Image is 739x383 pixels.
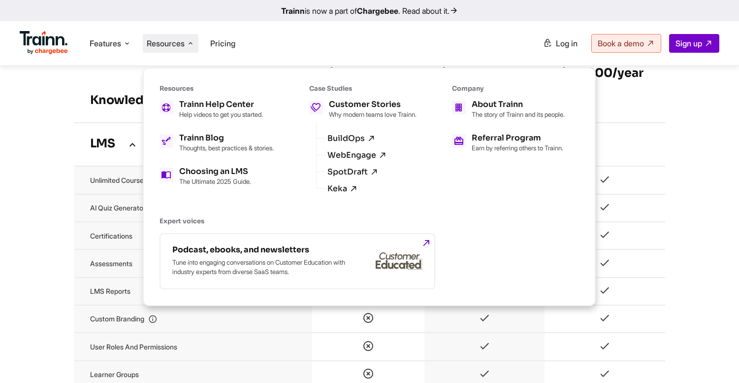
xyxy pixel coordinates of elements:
td: Unlimited courses [74,166,312,194]
a: SpotDraft [327,168,379,176]
h6: Case Studies [309,84,417,93]
b: Trainn [281,6,305,16]
td: LMS reports [74,278,312,305]
a: Book a demo [591,34,661,53]
span: Resources [147,38,185,49]
p: Thoughts, best practices & stories. [179,144,274,152]
p: The Ultimate 2025 Guide. [179,177,251,185]
a: BuildOps [327,134,376,143]
p: Tune into engaging conversations on Customer Education with industry experts from diverse SaaS te... [172,258,350,277]
h3: Knowledge Hub [90,96,649,106]
td: Custom branding [74,305,312,333]
h5: Trainn Blog [179,134,274,142]
h5: About Trainn [472,101,565,108]
span: Book a demo [598,38,644,48]
a: Referral Program Earn by referring others to Trainn. [452,134,565,152]
h5: Referral Program [472,134,563,142]
h3: LMS [90,139,649,150]
a: WebEngage [327,151,387,160]
b: Chargebee [357,6,398,16]
a: Customer Stories Why modern teams love Trainn. [309,101,417,118]
a: Sign up [669,34,719,53]
a: Trainn Blog Thoughts, best practices & stories. [160,134,274,152]
h5: Podcast, ebooks, and newsletters [172,246,350,254]
h5: Trainn Help Center [179,101,263,108]
h5: Choosing an LMS [179,168,251,175]
h5: Customer Stories [329,101,417,108]
td: Certifications [74,222,312,249]
a: Log in [537,35,583,52]
span: Features [90,38,121,49]
a: About Trainn The story of Trainn and its people. [452,101,565,118]
img: customer-educated-gray.b42eccd.svg [376,252,422,270]
a: Trainn Help Center Help videos to get you started. [160,101,274,118]
a: Podcast, ebooks, and newsletters Tune into engaging conversations on Customer Education with indu... [160,233,435,289]
span: Log in [556,38,578,48]
h6: $39,900/year [560,65,649,81]
a: Keka [327,184,358,193]
td: AI Quiz Generator [74,194,312,222]
p: The story of Trainn and its people. [472,110,565,118]
a: Pricing [210,38,235,48]
img: Trainn Logo [20,31,68,55]
td: Assessments [74,249,312,277]
td: User roles and permissions [74,333,312,360]
h6: Expert voices [160,217,565,225]
h6: Company [452,84,565,93]
span: Sign up [675,38,702,48]
p: Earn by referring others to Trainn. [472,144,563,152]
p: Why modern teams love Trainn. [329,110,417,118]
iframe: Chat Widget [690,336,739,383]
p: Help videos to get you started. [179,110,263,118]
h6: Resources [160,84,274,93]
a: Choosing an LMS The Ultimate 2025 Guide. [160,168,274,185]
